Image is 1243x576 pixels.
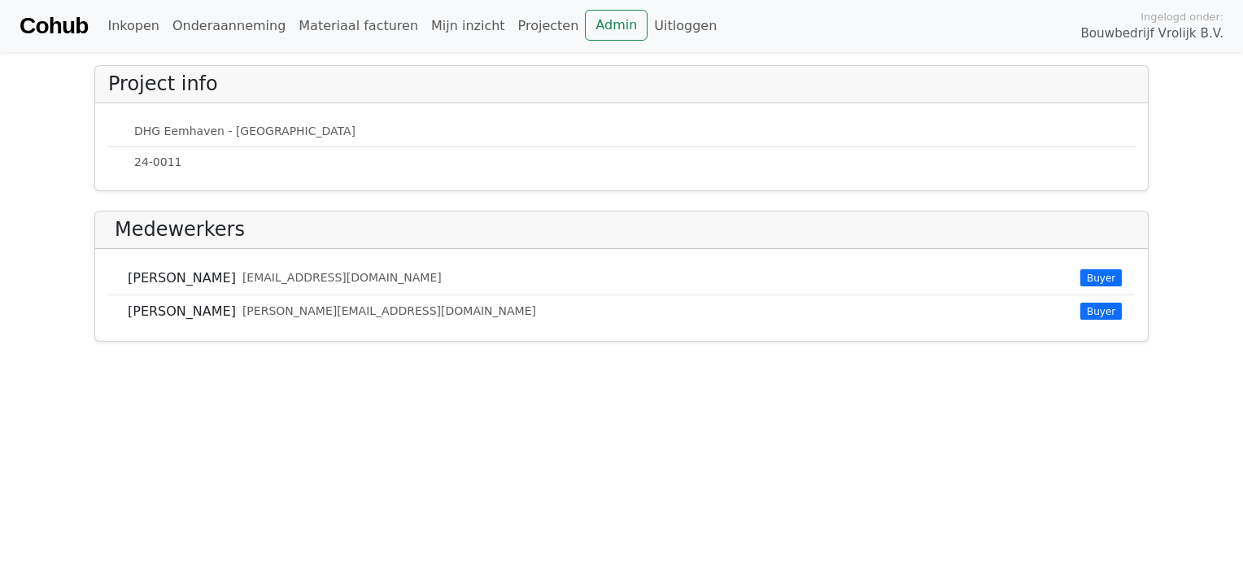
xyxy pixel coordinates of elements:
a: Projecten [512,10,586,42]
span: Bouwbedrijf Vrolijk B.V. [1080,24,1223,43]
h4: Medewerkers [115,218,245,242]
small: DHG Eemhaven - [GEOGRAPHIC_DATA] [134,123,355,140]
a: Uitloggen [648,10,723,42]
a: Admin [585,10,648,41]
span: Ingelogd onder: [1141,9,1223,24]
a: Materiaal facturen [292,10,425,42]
a: Onderaanneming [166,10,292,42]
span: [PERSON_NAME] [128,302,236,321]
a: Cohub [20,7,88,46]
small: [PERSON_NAME][EMAIL_ADDRESS][DOMAIN_NAME] [242,303,536,320]
span: Buyer [1080,269,1122,286]
span: [PERSON_NAME] [128,268,236,288]
a: Mijn inzicht [425,10,512,42]
h4: Project info [108,72,218,96]
span: Buyer [1080,303,1122,319]
small: [EMAIL_ADDRESS][DOMAIN_NAME] [242,269,442,286]
a: Inkopen [101,10,165,42]
small: 24-0011 [134,154,182,171]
